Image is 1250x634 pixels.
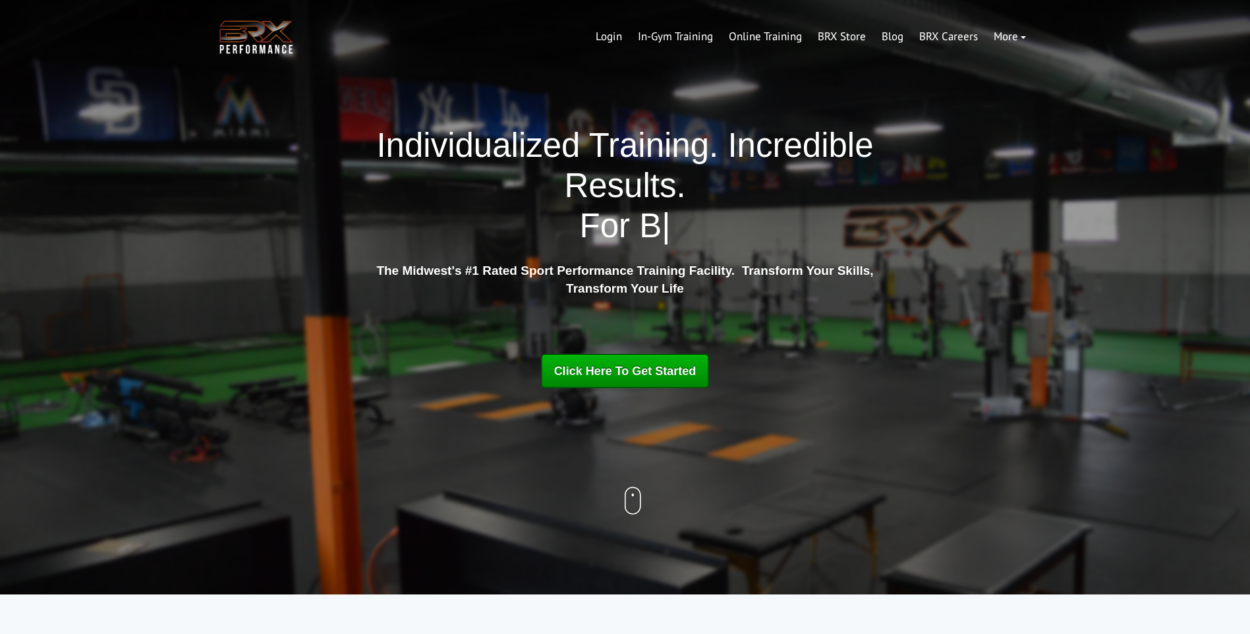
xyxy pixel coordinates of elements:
span: | [662,207,670,245]
a: BRX Careers [911,21,986,53]
h1: Individualized Training. Incredible Results. [372,125,879,246]
div: Navigation Menu [588,21,1034,53]
a: Blog [874,21,911,53]
span: For B [580,207,662,245]
strong: The Midwest's #1 Rated Sport Performance Training Facility. Transform Your Skills, Transform Your... [376,264,873,295]
a: More [986,21,1034,53]
span: Click Here To Get Started [554,364,696,378]
a: Click Here To Get Started [541,354,710,388]
a: In-Gym Training [630,21,721,53]
a: BRX Store [810,21,874,53]
a: Login [588,21,630,53]
a: Online Training [721,21,810,53]
img: BRX Transparent Logo-2 [217,17,296,57]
